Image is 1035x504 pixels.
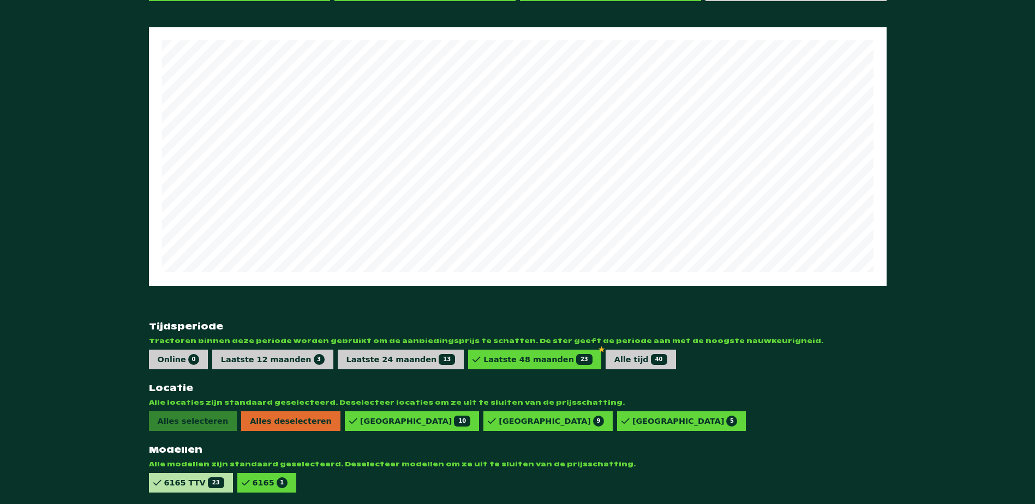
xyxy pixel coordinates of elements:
[149,337,887,345] span: Tractoren binnen deze periode worden gebruikt om de aanbiedingsprijs te schatten. De ster geeft d...
[221,354,325,365] div: Laatste 12 maanden
[149,411,237,431] span: Alles selecteren
[632,416,738,427] div: [GEOGRAPHIC_DATA]
[314,354,325,365] span: 3
[726,416,737,427] span: 5
[651,354,667,365] span: 40
[614,354,667,365] div: Alle tijd
[593,416,604,427] span: 9
[149,382,887,394] strong: Locatie
[149,398,887,407] span: Alle locaties zijn standaard geselecteerd. Deselecteer locaties om ze uit te sluiten van de prijs...
[149,460,887,469] span: Alle modellen zijn standaard geselecteerd. Deselecteer modellen om ze uit te sluiten van de prijs...
[346,354,456,365] div: Laatste 24 maanden
[241,411,340,431] span: Alles deselecteren
[158,354,199,365] div: Online
[576,354,593,365] span: 23
[149,321,887,332] strong: Tijdsperiode
[208,477,224,488] span: 23
[483,354,593,365] div: Laatste 48 maanden
[360,416,470,427] div: [GEOGRAPHIC_DATA]
[188,354,199,365] span: 0
[164,477,224,488] div: 6165 TTV
[499,416,604,427] div: [GEOGRAPHIC_DATA]
[454,416,470,427] span: 10
[277,477,288,488] span: 1
[439,354,455,365] span: 13
[149,444,887,455] strong: Modellen
[253,477,288,488] div: 6165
